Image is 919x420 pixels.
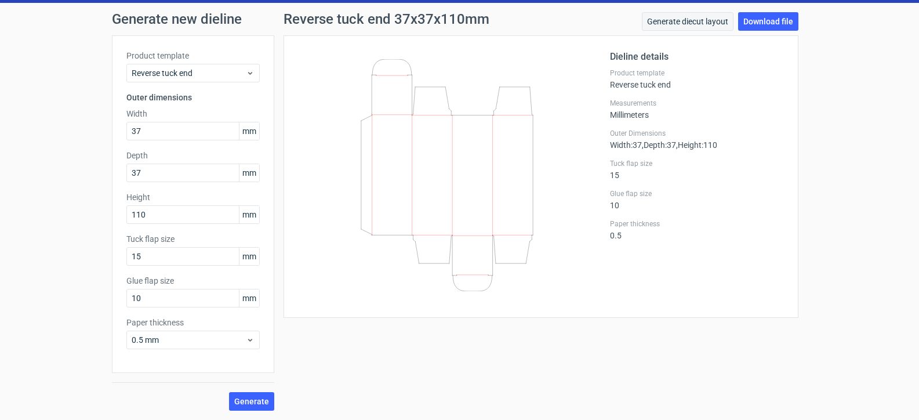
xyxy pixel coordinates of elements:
span: mm [239,164,259,182]
label: Paper thickness [126,317,260,328]
a: Generate diecut layout [642,12,733,31]
h1: Reverse tuck end 37x37x110mm [284,12,489,26]
span: 0.5 mm [132,334,246,346]
div: Millimeters [610,99,784,120]
label: Tuck flap size [610,159,784,168]
label: Glue flap size [126,275,260,287]
label: Product template [126,50,260,61]
div: 0.5 [610,219,784,240]
span: , Height : 110 [676,140,717,150]
div: Reverse tuck end [610,68,784,89]
span: mm [239,248,259,265]
label: Paper thickness [610,219,784,229]
span: mm [239,289,259,307]
h1: Generate new dieline [112,12,808,26]
label: Width [126,108,260,120]
h2: Dieline details [610,50,784,64]
span: Width : 37 [610,140,642,150]
div: 10 [610,189,784,210]
label: Measurements [610,99,784,108]
div: 15 [610,159,784,180]
label: Product template [610,68,784,78]
h3: Outer dimensions [126,92,260,103]
label: Outer Dimensions [610,129,784,138]
span: , Depth : 37 [642,140,676,150]
label: Tuck flap size [126,233,260,245]
label: Depth [126,150,260,161]
span: Generate [234,397,269,405]
label: Glue flap size [610,189,784,198]
button: Generate [229,392,274,411]
span: mm [239,122,259,140]
span: mm [239,206,259,223]
span: Reverse tuck end [132,67,246,79]
a: Download file [738,12,798,31]
label: Height [126,191,260,203]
